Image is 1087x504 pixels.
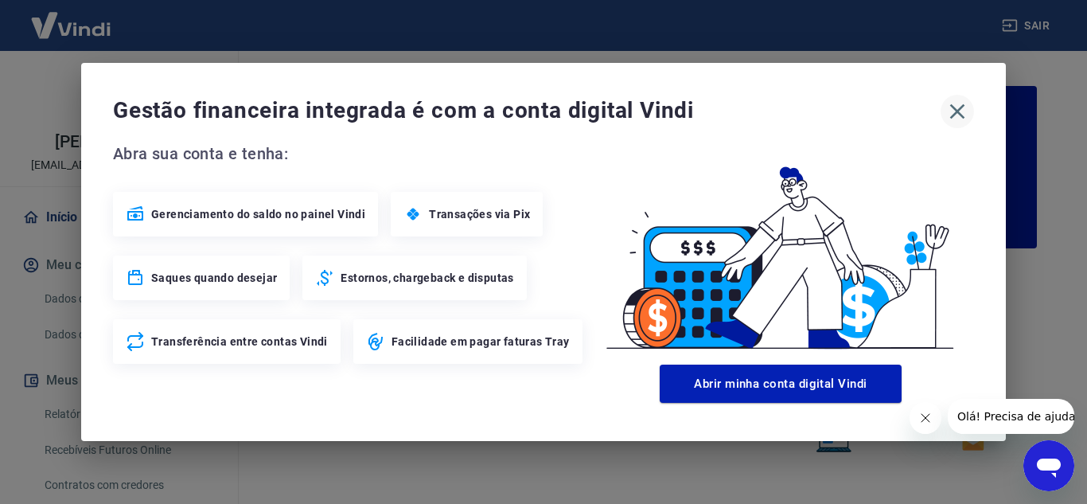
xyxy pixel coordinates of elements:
[660,365,902,403] button: Abrir minha conta digital Vindi
[341,270,513,286] span: Estornos, chargeback e disputas
[948,399,1074,434] iframe: Mensagem da empresa
[587,141,974,358] img: Good Billing
[113,141,587,166] span: Abra sua conta e tenha:
[10,11,134,24] span: Olá! Precisa de ajuda?
[151,334,328,350] span: Transferência entre contas Vindi
[429,206,530,222] span: Transações via Pix
[151,270,277,286] span: Saques quando desejar
[392,334,570,350] span: Facilidade em pagar faturas Tray
[113,95,941,127] span: Gestão financeira integrada é com a conta digital Vindi
[151,206,365,222] span: Gerenciamento do saldo no painel Vindi
[910,402,941,434] iframe: Fechar mensagem
[1023,440,1074,491] iframe: Botão para abrir a janela de mensagens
